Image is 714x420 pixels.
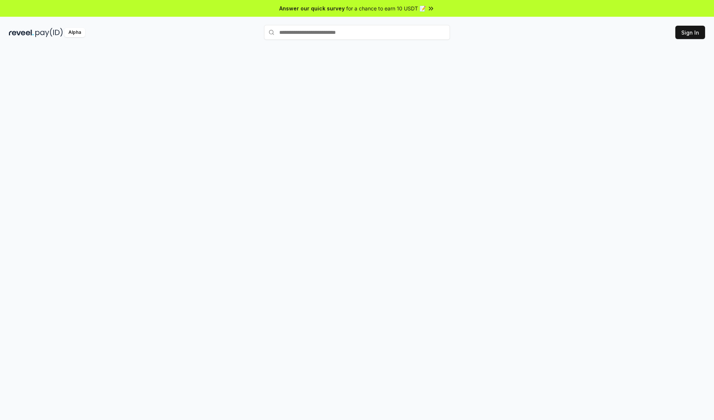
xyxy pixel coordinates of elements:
div: Alpha [64,28,85,37]
img: reveel_dark [9,28,34,37]
img: pay_id [35,28,63,37]
span: Answer our quick survey [279,4,345,12]
span: for a chance to earn 10 USDT 📝 [346,4,426,12]
button: Sign In [675,26,705,39]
